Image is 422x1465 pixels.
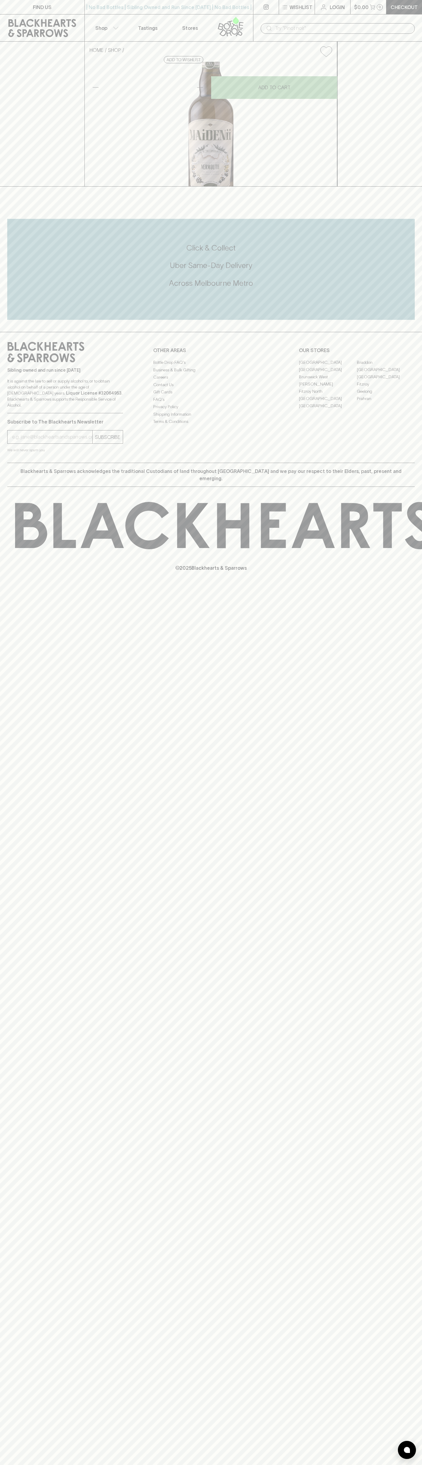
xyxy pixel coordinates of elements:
p: Sibling owned and run since [DATE] [7,367,123,373]
p: Stores [182,24,198,32]
a: [GEOGRAPHIC_DATA] [299,402,357,409]
h5: Click & Collect [7,243,415,253]
a: Prahran [357,395,415,402]
p: Subscribe to The Blackhearts Newsletter [7,418,123,425]
a: Tastings [127,14,169,41]
a: FAQ's [153,396,269,403]
p: Wishlist [290,4,313,11]
button: SUBSCRIBE [93,430,123,443]
a: Terms & Conditions [153,418,269,425]
img: 3408.png [85,62,337,186]
a: Business & Bulk Gifting [153,366,269,373]
a: Gift Cards [153,389,269,396]
a: Bottle Drop FAQ's [153,359,269,366]
a: Brunswick West [299,373,357,380]
button: Add to wishlist [164,56,203,63]
p: We will never spam you [7,447,123,453]
p: It is against the law to sell or supply alcohol to, or to obtain alcohol on behalf of a person un... [7,378,123,408]
p: SUBSCRIBE [95,433,120,441]
a: [GEOGRAPHIC_DATA] [357,373,415,380]
a: Shipping Information [153,411,269,418]
a: HOME [90,47,103,53]
a: Fitzroy North [299,388,357,395]
a: Privacy Policy [153,403,269,411]
a: Fitzroy [357,380,415,388]
h5: Across Melbourne Metro [7,278,415,288]
a: Stores [169,14,211,41]
a: [GEOGRAPHIC_DATA] [299,366,357,373]
p: Checkout [391,4,418,11]
p: Login [330,4,345,11]
h5: Uber Same-Day Delivery [7,260,415,270]
input: Try "Pinot noir" [275,24,410,33]
a: Braddon [357,359,415,366]
button: ADD TO CART [211,76,337,99]
a: Contact Us [153,381,269,388]
a: [PERSON_NAME] [299,380,357,388]
a: Geelong [357,388,415,395]
a: Careers [153,374,269,381]
p: Tastings [138,24,157,32]
strong: Liquor License #32064953 [66,391,122,395]
a: [GEOGRAPHIC_DATA] [357,366,415,373]
p: $0.00 [354,4,369,11]
button: Shop [85,14,127,41]
a: [GEOGRAPHIC_DATA] [299,395,357,402]
input: e.g. jane@blackheartsandsparrows.com.au [12,432,92,442]
p: 0 [379,5,381,9]
p: OUR STORES [299,347,415,354]
p: Blackhearts & Sparrows acknowledges the traditional Custodians of land throughout [GEOGRAPHIC_DAT... [12,468,410,482]
img: bubble-icon [404,1447,410,1453]
p: Shop [95,24,107,32]
p: OTHER AREAS [153,347,269,354]
div: Call to action block [7,219,415,320]
p: FIND US [33,4,52,11]
p: ADD TO CART [258,84,290,91]
button: Add to wishlist [318,44,335,59]
a: SHOP [108,47,121,53]
a: [GEOGRAPHIC_DATA] [299,359,357,366]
